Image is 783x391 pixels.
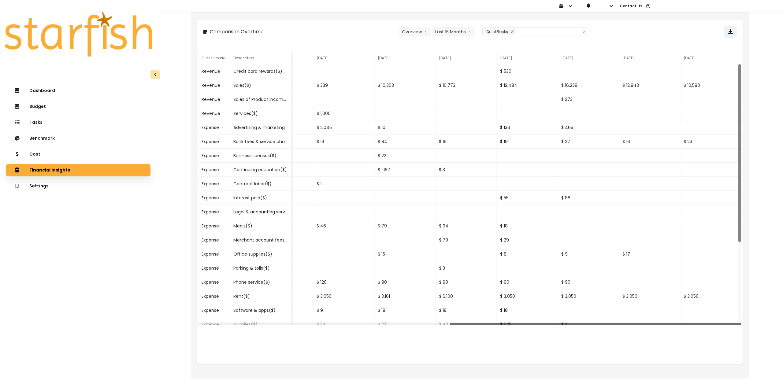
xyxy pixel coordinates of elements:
[199,106,230,120] div: Revenue
[558,78,619,92] div: $ 16,239
[399,27,431,36] button: Overviewarrow down line
[314,275,375,289] div: $ 120
[6,85,150,97] button: Dashboard
[230,261,291,275] div: Parking & tolls($)
[314,120,375,135] div: $ 2,045
[199,163,230,177] div: Expense
[436,289,497,303] div: $ 6,100
[436,135,497,149] div: $ 16
[375,303,436,317] div: $ 18
[199,303,230,317] div: Expense
[497,275,558,289] div: $ 90
[29,104,46,109] p: Budget
[6,132,150,145] button: Benchmark
[436,261,497,275] div: $ 3
[375,275,436,289] div: $ 90
[6,180,150,192] button: Settings
[230,120,291,135] div: Advertising & marketing($)
[230,163,291,177] div: Continuing education($)
[619,247,681,261] div: $ 17
[558,191,619,205] div: $ 88
[375,289,436,303] div: $ 3,161
[558,317,619,331] div: $ 2
[314,317,375,331] div: $ 23
[230,191,291,205] div: Interest paid($)
[375,219,436,233] div: $ 79
[497,247,558,261] div: $ 8
[6,148,150,160] button: Cost
[230,247,291,261] div: Office supplies($)
[314,303,375,317] div: $ 9
[230,317,291,331] div: Supplies($)
[29,136,55,141] p: Benchmark
[230,64,291,78] div: Credit card rewards($)
[436,52,497,64] div: [DATE]
[497,233,558,247] div: $ 29
[619,78,681,92] div: $ 12,843
[314,78,375,92] div: $ 339
[199,120,230,135] div: Expense
[558,289,619,303] div: $ 3,050
[230,177,291,191] div: Contract labor($)
[619,135,681,149] div: $ 16
[199,247,230,261] div: Expense
[29,120,43,125] p: Tasks
[681,52,742,64] div: [DATE]
[436,275,497,289] div: $ 90
[230,289,291,303] div: Rent($)
[199,64,230,78] div: Revenue
[199,149,230,163] div: Expense
[199,52,230,64] div: Classification
[230,275,291,289] div: Phone service($)
[497,120,558,135] div: $ 136
[230,106,291,120] div: Services($)
[199,205,230,219] div: Expense
[432,27,475,36] button: Last 15 Monthsarrow down line
[582,30,586,34] svg: close
[436,219,497,233] div: $ 94
[582,29,586,35] button: Clear
[375,317,436,331] div: $ 221
[230,92,291,106] div: Sales of Product Income($)
[314,177,375,191] div: $ 1
[230,78,291,92] div: Sales($)
[230,149,291,163] div: Business licenses($)
[375,78,436,92] div: $ 10,303
[436,78,497,92] div: $ 16,773
[199,92,230,106] div: Revenue
[436,163,497,177] div: $ 3
[558,135,619,149] div: $ 22
[199,177,230,191] div: Expense
[510,30,514,34] svg: close
[6,164,150,176] button: Financial Insights
[497,219,558,233] div: $ 18
[314,106,375,120] div: $ 1,000
[509,29,516,35] button: Remove
[619,289,681,303] div: $ 3,050
[497,64,558,78] div: $ 530
[314,289,375,303] div: $ 3,050
[619,52,681,64] div: [DATE]
[436,233,497,247] div: $ 79
[497,317,558,331] div: $ 625
[230,135,291,149] div: Bank fees & service charges($)
[486,29,508,34] span: QuickBooks
[199,289,230,303] div: Expense
[681,135,742,149] div: $ 23
[314,135,375,149] div: $ 16
[425,29,428,35] svg: arrow down line
[558,52,619,64] div: [DATE]
[199,233,230,247] div: Expense
[558,92,619,106] div: $ 273
[199,135,230,149] div: Expense
[210,28,264,35] p: Comparison Overtime
[314,219,375,233] div: $ 46
[230,52,291,64] div: Description
[230,303,291,317] div: Software & apps($)
[497,78,558,92] div: $ 12,484
[199,219,230,233] div: Expense
[199,317,230,331] div: Expense
[497,52,558,64] div: [DATE]
[375,149,436,163] div: $ 221
[29,152,40,157] p: Cost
